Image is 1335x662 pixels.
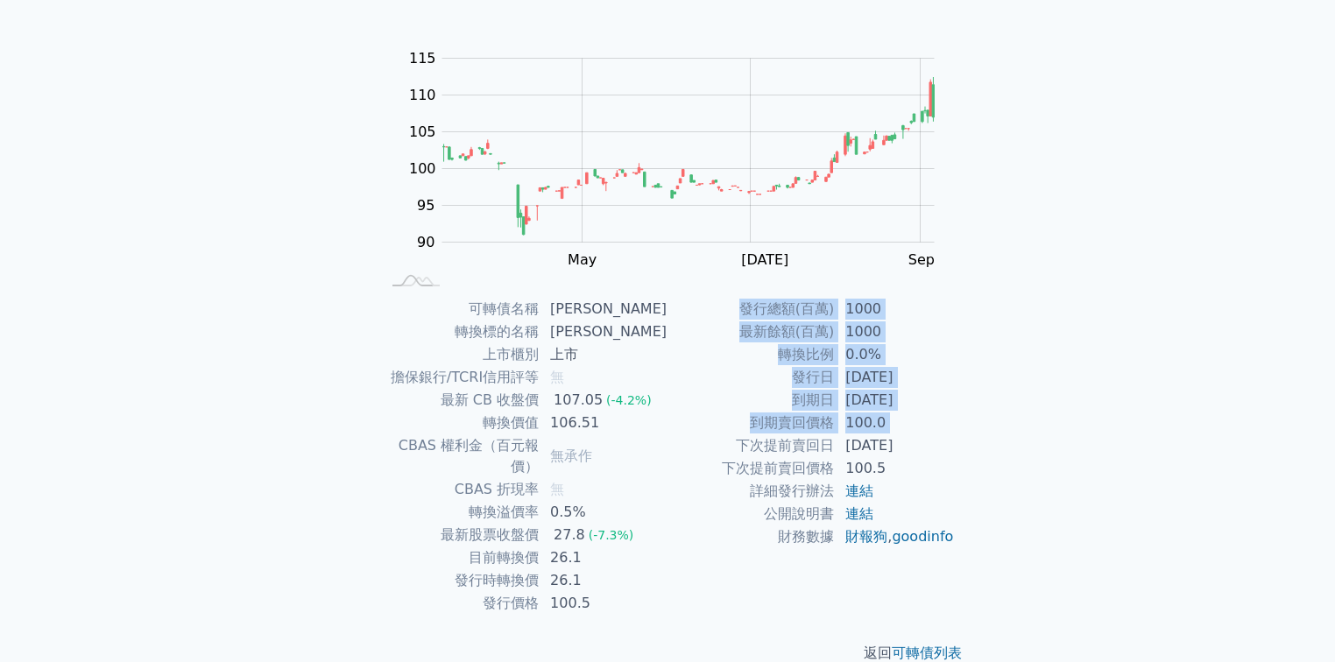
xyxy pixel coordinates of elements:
[380,298,540,320] td: 可轉債名稱
[540,343,667,366] td: 上市
[380,592,540,615] td: 發行價格
[380,478,540,501] td: CBAS 折現率
[380,343,540,366] td: 上市櫃別
[667,320,835,343] td: 最新餘額(百萬)
[908,251,935,268] tspan: Sep
[540,501,667,524] td: 0.5%
[667,412,835,434] td: 到期賣回價格
[741,251,788,268] tspan: [DATE]
[540,569,667,592] td: 26.1
[835,412,955,434] td: 100.0
[892,644,962,661] a: 可轉債列表
[540,592,667,615] td: 100.5
[667,525,835,548] td: 財務數據
[845,505,873,522] a: 連結
[589,528,634,542] span: (-7.3%)
[417,197,434,214] tspan: 95
[550,390,606,411] div: 107.05
[380,546,540,569] td: 目前轉換價
[667,503,835,525] td: 公開說明書
[550,369,564,385] span: 無
[667,366,835,389] td: 發行日
[380,524,540,546] td: 最新股票收盤價
[380,366,540,389] td: 擔保銀行/TCRI信用評等
[409,123,436,140] tspan: 105
[540,546,667,569] td: 26.1
[380,389,540,412] td: 最新 CB 收盤價
[835,389,955,412] td: [DATE]
[540,298,667,320] td: [PERSON_NAME]
[380,412,540,434] td: 轉換價值
[550,447,592,464] span: 無承作
[550,481,564,497] span: 無
[380,320,540,343] td: 轉換標的名稱
[540,412,667,434] td: 106.51
[540,320,667,343] td: [PERSON_NAME]
[835,525,955,548] td: ,
[380,501,540,524] td: 轉換溢價率
[835,343,955,366] td: 0.0%
[568,251,597,268] tspan: May
[667,389,835,412] td: 到期日
[835,320,955,343] td: 1000
[409,50,436,67] tspan: 115
[409,87,436,103] tspan: 110
[667,434,835,457] td: 下次提前賣回日
[835,298,955,320] td: 1000
[400,50,961,304] g: Chart
[667,457,835,480] td: 下次提前賣回價格
[667,298,835,320] td: 發行總額(百萬)
[892,528,953,545] a: goodinfo
[835,366,955,389] td: [DATE]
[835,434,955,457] td: [DATE]
[409,160,436,177] tspan: 100
[380,569,540,592] td: 發行時轉換價
[380,434,540,478] td: CBAS 權利金（百元報價）
[606,393,652,407] span: (-4.2%)
[550,525,589,546] div: 27.8
[667,343,835,366] td: 轉換比例
[417,234,434,250] tspan: 90
[835,457,955,480] td: 100.5
[845,528,887,545] a: 財報狗
[667,480,835,503] td: 詳細發行辦法
[845,482,873,499] a: 連結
